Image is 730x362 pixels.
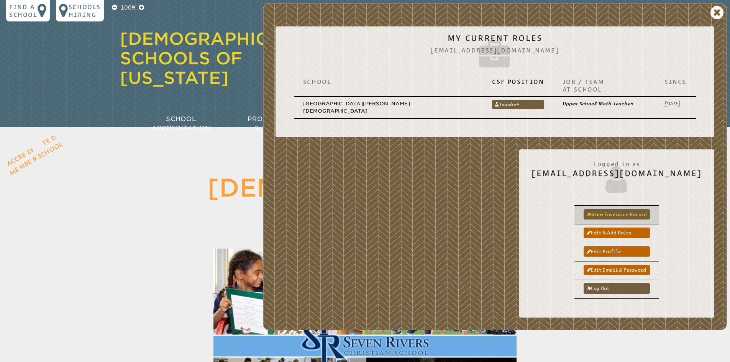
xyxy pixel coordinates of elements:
[69,3,101,18] p: Schools Hiring
[664,100,687,107] p: [DATE]
[120,29,337,88] a: [DEMOGRAPHIC_DATA] Schools of [US_STATE]
[303,78,474,85] p: School
[288,33,702,72] h2: My Current Roles
[119,3,137,12] p: 100%
[168,146,562,230] h1: Seven Rivers [DEMOGRAPHIC_DATA] School
[532,156,702,169] span: Logged in as
[664,78,687,85] p: Since
[584,265,650,275] a: Edit email & password
[492,100,544,109] a: Teacher
[584,246,650,257] a: Edit profile
[9,3,38,18] p: Find a school
[303,100,474,115] p: [GEOGRAPHIC_DATA][PERSON_NAME][DEMOGRAPHIC_DATA]
[152,115,210,132] span: School Accreditation
[584,228,650,238] a: Edit & add roles
[584,209,650,219] a: View inservice record
[563,100,646,107] p: Upper School Math Teacher
[248,115,359,132] span: Professional Development & Teacher Certification
[492,78,544,85] p: CSF Position
[584,283,650,293] a: Log out
[532,156,702,195] h2: [EMAIL_ADDRESS][DOMAIN_NAME]
[563,78,646,93] p: Job / Team at School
